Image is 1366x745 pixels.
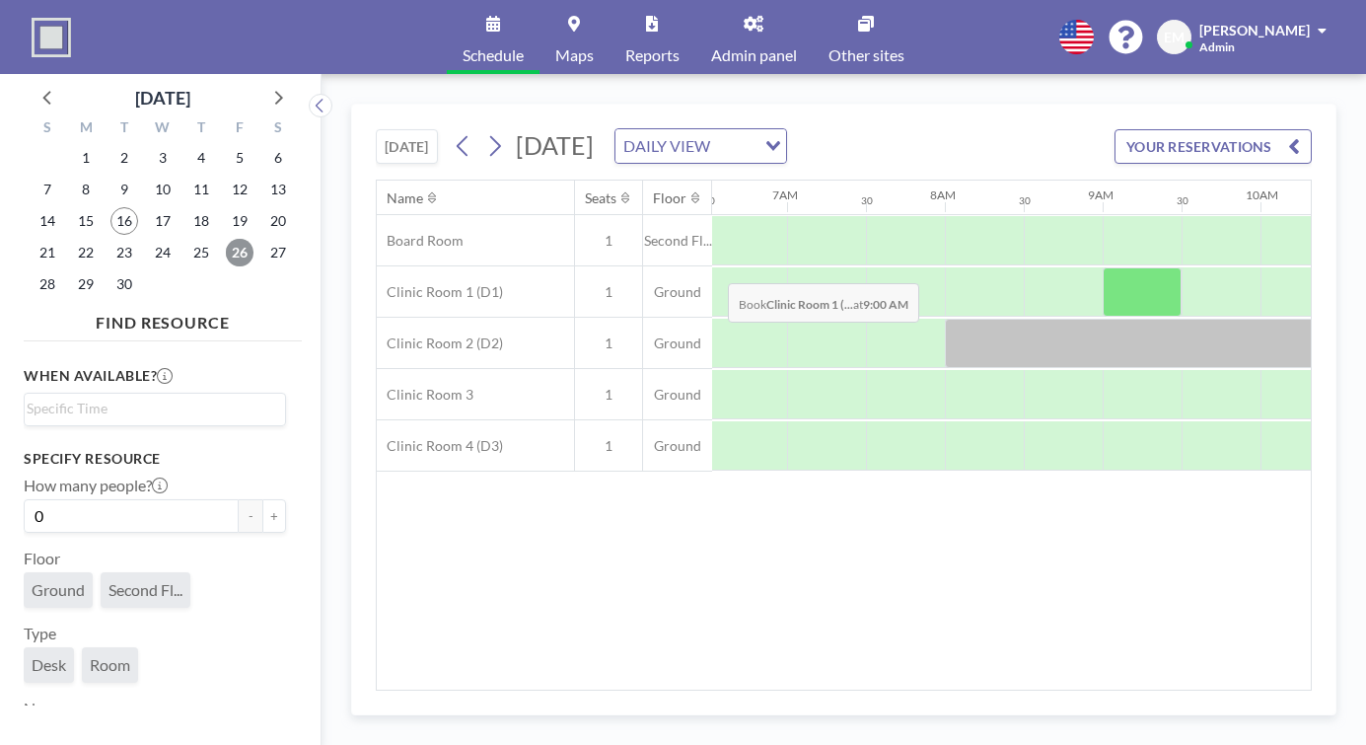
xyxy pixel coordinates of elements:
span: Wednesday, September 10, 2025 [149,176,177,203]
span: Admin [1199,39,1235,54]
label: Floor [24,549,60,568]
button: + [262,499,286,533]
span: Maps [555,47,594,63]
div: W [144,116,182,142]
h3: Specify resource [24,450,286,468]
span: Clinic Room 4 (D3) [377,437,503,455]
h4: FIND RESOURCE [24,305,302,333]
label: Type [24,624,56,643]
span: Monday, September 1, 2025 [72,144,100,172]
span: Monday, September 22, 2025 [72,239,100,266]
input: Search for option [716,133,754,159]
span: Schedule [463,47,524,63]
span: Thursday, September 18, 2025 [187,207,215,235]
input: Search for option [27,398,274,419]
span: Thursday, September 25, 2025 [187,239,215,266]
span: Saturday, September 27, 2025 [264,239,292,266]
span: Book at [728,283,919,323]
div: 8AM [930,187,956,202]
span: EM [1164,29,1185,46]
span: Wednesday, September 17, 2025 [149,207,177,235]
div: Floor [653,189,686,207]
div: 30 [1177,194,1188,207]
span: Monday, September 29, 2025 [72,270,100,298]
span: Tuesday, September 16, 2025 [110,207,138,235]
span: Admin panel [711,47,797,63]
span: Ground [643,437,712,455]
img: organization-logo [32,18,71,57]
span: Tuesday, September 30, 2025 [110,270,138,298]
span: Wednesday, September 3, 2025 [149,144,177,172]
div: F [220,116,258,142]
button: YOUR RESERVATIONS [1114,129,1312,164]
span: Ground [643,335,712,352]
div: 10AM [1246,187,1278,202]
span: Sunday, September 21, 2025 [34,239,61,266]
span: Reports [625,47,680,63]
span: Saturday, September 6, 2025 [264,144,292,172]
div: 9AM [1088,187,1114,202]
span: Sunday, September 28, 2025 [34,270,61,298]
span: Clinic Room 3 [377,386,473,404]
span: [DATE] [516,130,594,160]
span: Tuesday, September 2, 2025 [110,144,138,172]
span: Tuesday, September 23, 2025 [110,239,138,266]
span: Desk [32,655,66,675]
span: Friday, September 19, 2025 [226,207,253,235]
span: Sunday, September 7, 2025 [34,176,61,203]
span: 1 [575,386,642,404]
span: Second Fl... [108,580,182,600]
span: [PERSON_NAME] [1199,22,1310,38]
div: S [29,116,67,142]
div: 30 [1019,194,1031,207]
span: Saturday, September 20, 2025 [264,207,292,235]
button: - [239,499,262,533]
span: Sunday, September 14, 2025 [34,207,61,235]
span: 1 [575,232,642,250]
div: 30 [861,194,873,207]
label: How many people? [24,476,168,495]
span: Clinic Room 2 (D2) [377,335,503,352]
div: T [106,116,144,142]
span: Other sites [828,47,904,63]
span: Room [90,655,130,675]
span: Friday, September 12, 2025 [226,176,253,203]
div: [DATE] [135,84,190,112]
span: Clinic Room 1 (D1) [377,283,503,301]
div: 7AM [772,187,798,202]
label: Name [24,699,64,718]
span: DAILY VIEW [619,133,714,159]
span: Friday, September 26, 2025 [226,239,253,266]
span: Tuesday, September 9, 2025 [110,176,138,203]
span: 1 [575,335,642,352]
button: [DATE] [376,129,438,164]
span: Thursday, September 11, 2025 [187,176,215,203]
span: Ground [643,283,712,301]
div: Seats [585,189,616,207]
div: Search for option [615,129,786,163]
div: S [258,116,297,142]
b: 9:00 AM [863,297,908,312]
span: Second Fl... [643,232,712,250]
span: Thursday, September 4, 2025 [187,144,215,172]
span: Friday, September 5, 2025 [226,144,253,172]
span: Monday, September 15, 2025 [72,207,100,235]
div: M [67,116,106,142]
span: Saturday, September 13, 2025 [264,176,292,203]
div: Search for option [25,394,285,423]
span: Board Room [377,232,464,250]
span: Monday, September 8, 2025 [72,176,100,203]
span: 1 [575,437,642,455]
b: Clinic Room 1 (... [766,297,853,312]
span: Wednesday, September 24, 2025 [149,239,177,266]
span: 1 [575,283,642,301]
span: Ground [32,580,85,600]
span: Ground [643,386,712,404]
div: T [181,116,220,142]
div: Name [387,189,423,207]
